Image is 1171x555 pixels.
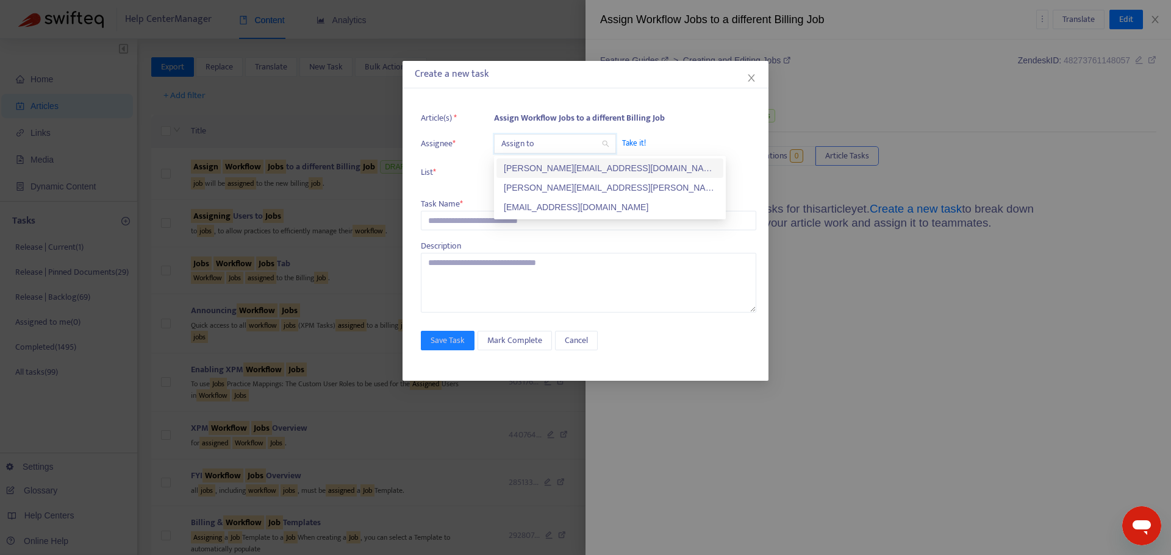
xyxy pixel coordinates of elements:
span: Description [421,239,461,253]
div: robyn.cowe@fyi.app [496,178,723,197]
span: Take it! [622,137,744,149]
span: Cancel [565,334,588,347]
div: zendesk.checker@fyidocs.com [496,197,723,217]
div: [PERSON_NAME][EMAIL_ADDRESS][PERSON_NAME][DOMAIN_NAME] [504,181,716,194]
button: Save Task [421,331,474,350]
div: Create a new task [415,67,756,82]
span: List [421,166,464,179]
div: [EMAIL_ADDRESS][DOMAIN_NAME] [504,200,716,214]
span: search [602,140,609,147]
button: Cancel [555,331,598,350]
span: close [747,73,756,83]
iframe: Button to launch messaging window [1122,506,1161,545]
div: kelly.sofia@fyi.app [496,158,723,178]
span: Mark Complete [487,334,542,347]
span: Assignee [421,137,464,150]
button: Mark Complete [478,331,552,350]
div: Task Name [421,197,756,211]
div: [PERSON_NAME][EMAIL_ADDRESS][DOMAIN_NAME] [504,161,716,175]
span: Article(s) [421,111,464,125]
b: Assign Workflow Jobs to a different Billing Job [494,111,665,125]
button: Close [745,71,758,85]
